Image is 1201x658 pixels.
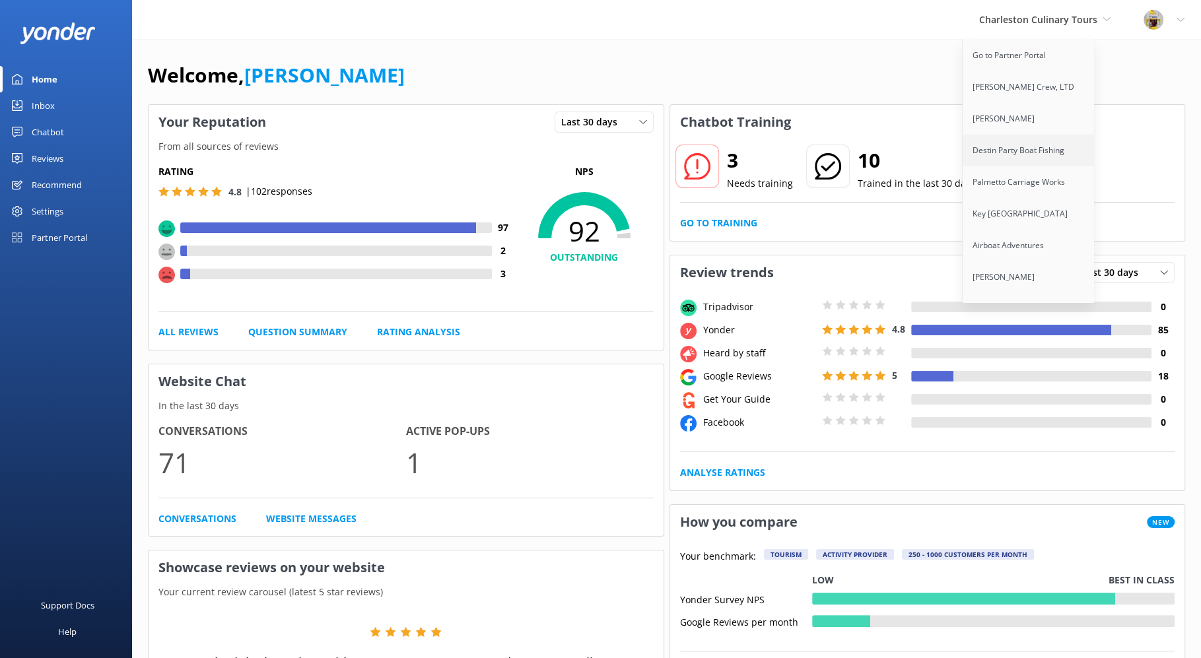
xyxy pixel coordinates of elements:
[963,230,1095,261] a: Airboat Adventures
[32,172,82,198] div: Recommend
[149,364,664,399] h3: Website Chat
[148,59,405,91] h1: Welcome,
[492,244,515,258] h4: 2
[246,184,312,199] p: | 102 responses
[1082,265,1146,280] span: Last 30 days
[406,423,654,440] h4: Active Pop-ups
[32,224,87,251] div: Partner Portal
[670,105,801,139] h3: Chatbot Training
[963,71,1095,103] a: [PERSON_NAME] Crew, LTD
[158,511,236,526] a: Conversations
[680,549,756,565] p: Your benchmark:
[158,164,515,179] h5: Rating
[158,440,406,484] p: 71
[158,423,406,440] h4: Conversations
[670,255,784,290] h3: Review trends
[700,323,819,337] div: Yonder
[1109,573,1175,587] p: Best in class
[149,105,276,139] h3: Your Reputation
[680,593,812,605] div: Yonder Survey NPS
[963,293,1095,325] a: Express Watersports
[963,135,1095,166] a: Destin Party Boat Fishing
[1144,10,1163,30] img: 250-1665017868.jpg
[244,61,405,88] a: [PERSON_NAME]
[963,40,1095,71] a: Go to Partner Portal
[727,145,793,176] h2: 3
[149,139,664,154] p: From all sources of reviews
[680,615,812,627] div: Google Reviews per month
[1151,369,1175,383] h4: 18
[266,511,357,526] a: Website Messages
[816,549,894,560] div: Activity Provider
[58,618,77,645] div: Help
[32,66,57,92] div: Home
[32,92,55,119] div: Inbox
[492,220,515,235] h4: 97
[812,573,834,587] p: Low
[228,185,242,198] span: 4.8
[963,261,1095,293] a: [PERSON_NAME]
[406,440,654,484] p: 1
[700,392,819,407] div: Get Your Guide
[963,198,1095,230] a: Key [GEOGRAPHIC_DATA]
[1151,392,1175,407] h4: 0
[680,465,765,480] a: Analyse Ratings
[700,369,819,383] div: Google Reviews
[963,166,1095,198] a: Palmetto Carriage Works
[1151,300,1175,314] h4: 0
[700,415,819,430] div: Facebook
[892,323,905,335] span: 4.8
[680,216,757,230] a: Go to Training
[377,325,460,339] a: Rating Analysis
[902,549,1034,560] div: 250 - 1000 customers per month
[1151,415,1175,430] h4: 0
[1151,346,1175,360] h4: 0
[492,267,515,281] h4: 3
[158,325,219,339] a: All Reviews
[963,103,1095,135] a: [PERSON_NAME]
[515,250,654,265] h4: OUTSTANDING
[515,214,654,247] span: 92
[700,346,819,360] div: Heard by staff
[32,198,63,224] div: Settings
[979,13,1097,26] span: Charleston Culinary Tours
[764,549,808,560] div: Tourism
[41,592,94,618] div: Support Docs
[858,145,975,176] h2: 10
[1147,516,1175,528] span: New
[149,399,664,413] p: In the last 30 days
[149,550,664,585] h3: Showcase reviews on your website
[700,300,819,314] div: Tripadvisor
[20,22,96,44] img: yonder-white-logo.png
[670,505,807,539] h3: How you compare
[727,176,793,191] p: Needs training
[32,145,63,172] div: Reviews
[1151,323,1175,337] h4: 85
[248,325,347,339] a: Question Summary
[149,585,664,599] p: Your current review carousel (latest 5 star reviews)
[561,115,625,129] span: Last 30 days
[858,176,975,191] p: Trained in the last 30 days
[892,369,897,381] span: 5
[515,164,654,179] p: NPS
[32,119,64,145] div: Chatbot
